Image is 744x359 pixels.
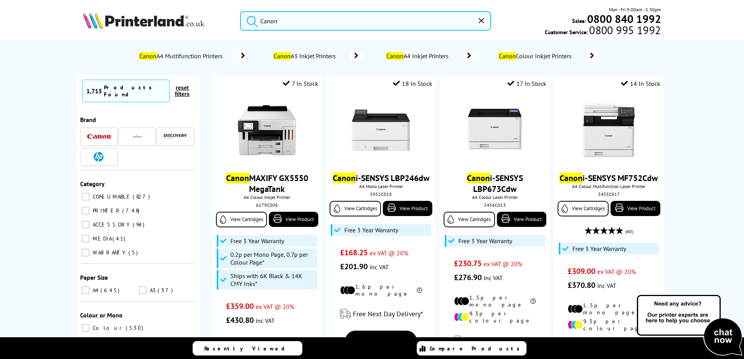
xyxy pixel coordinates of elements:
a: Canoni-SENSYS LBP673Cdw [467,173,523,194]
img: Discovery [164,134,187,139]
a: Canoni-SENSYS LBP246dw [333,173,430,183]
span: Compare Products [430,345,524,352]
span: PRINTER [91,207,121,214]
span: A4 Colour Laser Printer [444,194,546,200]
a: View Cartridges [444,212,495,227]
div: 7 In Stock [283,80,318,87]
span: A4 Multifunction Printers [139,52,226,60]
span: £230.75 [454,258,482,268]
div: modal_delivery [444,330,546,352]
span: Mon - Fri 9:00am - 5:30pm [609,6,661,13]
img: Canon-i-SENSYS-LBP246dw-Front-Small.jpg [352,101,410,159]
span: 1,715 [86,87,102,95]
span: A4 [91,287,100,294]
li: 9.3p per colour page [568,318,650,332]
span: (40) [625,224,633,239]
span: 0.2p per Mono Page, 0.7p per Colour Page* [230,251,315,266]
span: Free 3 Year Warranty [230,237,284,245]
a: CanonMAXIFY GX5550 MegaTank [226,173,308,194]
div: Products Found [104,84,165,98]
span: View [374,337,388,345]
img: Open Live Chat window [635,294,744,357]
span: 37 [158,287,175,294]
span: 645 [100,287,121,294]
input: ACCESSORY 94 [82,221,89,228]
a: CanonA4 Inkjet Printers [385,51,475,61]
a: View Product [383,201,432,216]
span: ex VAT @ 20% [484,260,522,268]
mark: Canon [274,52,291,60]
span: Ships with 6K Black & 14K CMY Inks* [230,272,315,288]
span: A4 Inkjet Printers [385,52,452,60]
span: Customer Service: [545,26,661,36]
span: A3 Inkjet Printers [272,52,339,60]
div: modal_delivery [330,303,432,325]
a: View Product [269,212,318,227]
a: 0800 840 1992 [586,15,661,23]
span: inc VAT [597,282,616,289]
span: Colour [91,324,125,331]
div: 18 In Stock [393,80,432,87]
span: Colour Inkjet Printers [498,52,575,60]
span: 5 [128,249,140,256]
mark: Canon [226,173,249,183]
a: View Product [497,212,546,227]
img: Printerland Logo [83,12,204,29]
a: CanonA4 Multifunction Printers [139,51,249,61]
span: A4 Colour Multifunction Laser Printer [558,183,660,189]
input: Search product o [240,11,491,31]
a: View Cartridges [558,201,609,216]
span: Sales: [572,17,586,24]
a: View [345,331,417,351]
span: Colour or Mono [80,311,123,319]
span: ex VAT @ 20% [256,303,294,310]
span: £276.90 [454,272,482,282]
span: £168.25 [340,247,368,258]
span: ACCESSORY [91,221,132,228]
span: inc VAT [484,274,503,282]
a: Compare Products [417,341,526,356]
a: CanonColour Inkjet Printers [498,51,598,61]
span: WARRANTY [91,249,128,256]
span: Brand [80,116,96,124]
span: Free 3 Year Warranty [458,237,512,245]
span: Category [80,180,105,188]
a: View Cartridges [330,201,381,216]
li: 1.6p per mono page [340,283,422,297]
div: 5455C017 [560,191,658,197]
span: A4 Mono Laser Printer [330,183,432,189]
b: 0800 840 1992 [587,12,661,26]
div: 17 In Stock [507,80,546,87]
a: Canoni-SENSYS MF752Cdw [560,173,658,183]
mark: Canon [560,173,583,183]
li: 9.3p per colour page [454,310,536,324]
span: inc VAT [256,317,275,324]
img: canon-maxify-gx5550-front-small.jpg [238,101,296,159]
span: £430.80 [226,315,254,325]
li: 0.2p per mono page [226,337,308,351]
span: A3 [148,287,157,294]
span: Recently Viewed [204,345,293,352]
span: Free Next Day Delivery* [467,336,537,345]
li: 1.5p per mono page [454,294,536,308]
span: CONSUMABLE [91,193,132,200]
span: 827 [133,193,152,200]
a: Recently Viewed [193,341,302,356]
img: Canon-LBP673Cdw-Front-Main-Small.jpg [466,101,524,159]
span: Paper Size [80,274,108,281]
a: View Product [611,201,660,216]
input: A4 645 [82,286,89,294]
span: Free Next Day Delivery* [353,309,423,318]
span: £359.00 [226,301,254,311]
a: CanonA3 Inkjet Printers [272,51,362,61]
span: £201.90 [340,261,368,272]
span: Free 3 Year Warranty [344,226,398,234]
input: MEDIA 41 [82,235,89,242]
span: £370.80 [568,280,595,290]
div: 14 In Stock [621,80,660,87]
input: A3 37 [139,286,147,294]
a: View Cartridges [216,212,267,227]
mark: Canon [333,173,356,183]
mark: Canon [386,52,404,60]
img: Canon [87,134,111,139]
